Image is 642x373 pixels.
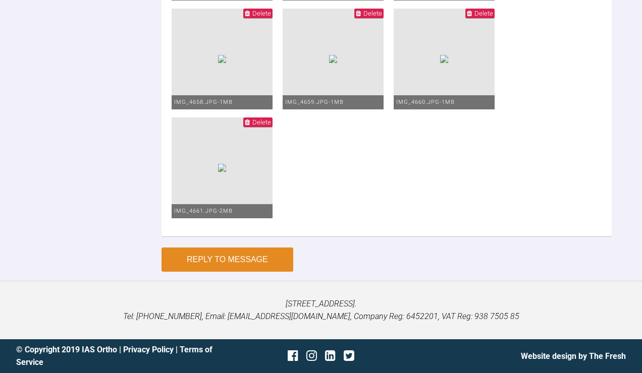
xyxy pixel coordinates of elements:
[363,10,382,17] span: Delete
[16,343,220,369] div: © Copyright 2019 IAS Ortho | |
[440,55,448,63] img: 304b9ef6-a41f-43cc-93e6-ae8928db510b
[174,208,233,214] span: IMG_4661.JPG - 2MB
[396,99,455,105] span: IMG_4660.JPG - 1MB
[329,55,337,63] img: 9299cef7-dfc4-49c5-91ac-2ba5cbf89c54
[521,351,626,361] a: Website design by The Fresh
[16,297,626,323] p: [STREET_ADDRESS]. Tel: [PHONE_NUMBER], Email: [EMAIL_ADDRESS][DOMAIN_NAME], Company Reg: 6452201,...
[174,99,233,105] span: IMG_4658.JPG - 1MB
[285,99,344,105] span: IMG_4659.JPG - 1MB
[123,345,174,354] a: Privacy Policy
[162,247,293,272] button: Reply to Message
[474,10,493,17] span: Delete
[218,55,226,63] img: e9ccda56-48cf-4460-904c-ecd3c27faf3c
[218,164,226,172] img: d32d7b44-c7e6-439b-8fae-408939c2568b
[252,10,271,17] span: Delete
[252,118,271,126] span: Delete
